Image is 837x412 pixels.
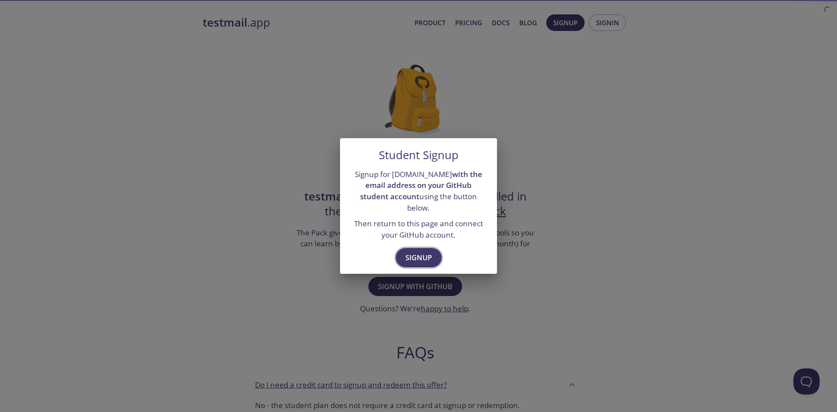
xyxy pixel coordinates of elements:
button: Signup [396,248,442,267]
p: Then return to this page and connect your GitHub account. [350,218,487,240]
span: Signup [405,252,432,264]
p: Signup for [DOMAIN_NAME] using the button below. [350,169,487,214]
strong: with the email address on your GitHub student account [360,169,482,201]
h5: Student Signup [379,149,459,162]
